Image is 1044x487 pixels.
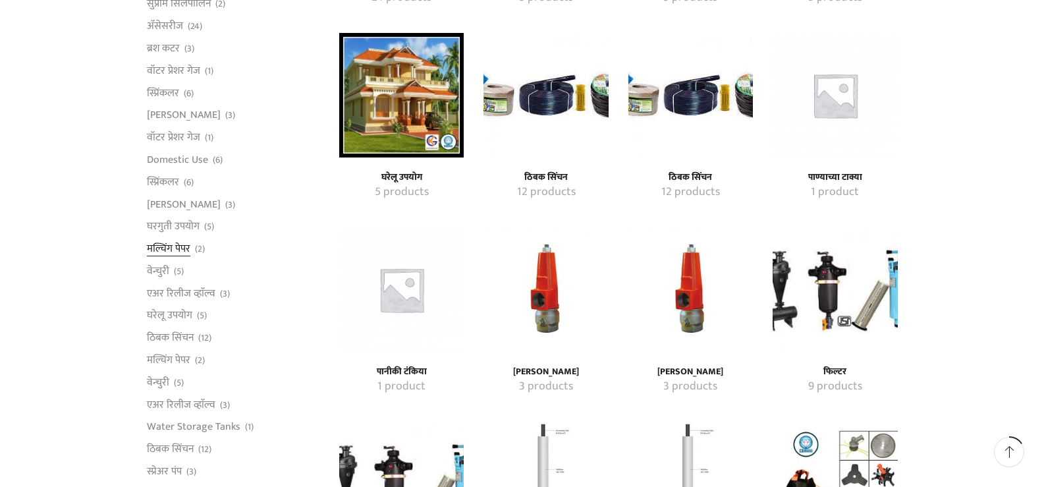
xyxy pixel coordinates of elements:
a: ठिबक सिंचन [147,438,194,461]
a: Visit product category ठिबक सिंचन [498,172,593,183]
mark: 12 products [661,184,720,201]
span: (1) [245,420,254,434]
a: अ‍ॅसेसरीज [147,15,183,38]
a: Visit product category पाण्याच्या टाक्या [787,172,883,183]
mark: 5 products [375,184,429,201]
h4: पानीकी टंकिया [354,366,449,378]
span: (6) [184,87,194,100]
span: (5) [204,220,214,233]
a: Visit product category फिल्टर [773,227,897,352]
mark: 1 product [377,378,426,395]
a: Visit product category प्रेशर रिलीफ व्हाॅल्व [643,378,738,395]
span: (1) [205,65,213,78]
h4: पाण्याच्या टाक्या [787,172,883,183]
a: Visit product category ठिबक सिंचन [628,33,753,158]
span: (6) [213,154,223,167]
a: Visit product category फिल्टर [787,378,883,395]
mark: 1 product [811,184,859,201]
img: ठिबक सिंचन [628,33,753,158]
span: (5) [174,265,184,278]
a: Visit product category ठिबक सिंचन [498,184,593,201]
a: Visit product category पानीकी टंकिया [354,378,449,395]
img: प्रेशर रिलीफ व्हाॅल्व [483,227,608,352]
a: घरेलू उपयोग [147,304,192,327]
a: घरगुती उपयोग [147,215,200,238]
img: घरेलू उपयोग [339,33,464,158]
a: स्प्रेअर पंप [147,460,182,482]
a: स्प्रिंकलर [147,171,179,193]
img: पाण्याच्या टाक्या [773,33,897,158]
span: (2) [195,354,205,367]
a: एअर रिलीज व्हाॅल्व [147,393,215,416]
a: Visit product category ठिबक सिंचन [643,172,738,183]
span: (6) [184,176,194,189]
a: Visit product category घरेलू उपयोग [354,184,449,201]
mark: 12 products [517,184,576,201]
h4: फिल्टर [787,366,883,378]
a: स्प्रिंकलर [147,82,179,104]
a: Visit product category घरेलू उपयोग [354,172,449,183]
a: Visit product category प्रेशर रिलीफ व्हाॅल्व [628,227,753,352]
h4: घरेलू उपयोग [354,172,449,183]
img: ठिबक सिंचन [483,33,608,158]
a: मल्चिंग पेपर [147,349,190,371]
a: Visit product category प्रेशर रिलीफ व्हाॅल्व [498,366,593,378]
span: (12) [198,331,211,345]
span: (3) [225,109,235,122]
img: फिल्टर [773,227,897,352]
span: (3) [225,198,235,212]
a: Visit product category प्रेशर रिलीफ व्हाॅल्व [483,227,608,352]
a: [PERSON_NAME] [147,193,221,215]
a: Visit product category फिल्टर [787,366,883,378]
span: (5) [174,376,184,389]
a: एअर रिलीज व्हाॅल्व [147,282,215,304]
span: (3) [184,42,194,55]
span: (24) [188,20,202,33]
span: (3) [220,287,230,301]
mark: 3 products [663,378,717,395]
a: वेन्चुरी [147,371,169,393]
img: पानीकी टंकिया [339,227,464,352]
mark: 3 products [519,378,573,395]
a: Visit product category पानीकी टंकिया [339,227,464,352]
h4: ठिबक सिंचन [643,172,738,183]
span: (5) [197,309,207,322]
a: Visit product category प्रेशर रिलीफ व्हाॅल्व [643,366,738,378]
a: Domestic Use [147,148,208,171]
a: वॉटर प्रेशर गेज [147,59,200,82]
span: (3) [186,465,196,478]
a: Visit product category घरेलू उपयोग [339,33,464,158]
a: मल्चिंग पेपर [147,238,190,260]
a: ब्रश कटर [147,38,180,60]
a: Visit product category प्रेशर रिलीफ व्हाॅल्व [498,378,593,395]
a: Visit product category पाण्याच्या टाक्या [787,184,883,201]
a: वॉटर प्रेशर गेज [147,127,200,149]
a: वेन्चुरी [147,260,169,282]
span: (2) [195,243,205,256]
mark: 9 products [808,378,862,395]
a: Visit product category ठिबक सिंचन [483,33,608,158]
h4: ठिबक सिंचन [498,172,593,183]
a: Visit product category पानीकी टंकिया [354,366,449,378]
h4: [PERSON_NAME] [498,366,593,378]
span: (12) [198,443,211,456]
a: [PERSON_NAME] [147,104,221,127]
h4: [PERSON_NAME] [643,366,738,378]
a: ठिबक सिंचन [147,327,194,349]
a: Water Storage Tanks [147,416,240,438]
a: Visit product category पाण्याच्या टाक्या [773,33,897,158]
a: Visit product category ठिबक सिंचन [643,184,738,201]
img: प्रेशर रिलीफ व्हाॅल्व [628,227,753,352]
span: (1) [205,131,213,144]
span: (3) [220,399,230,412]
